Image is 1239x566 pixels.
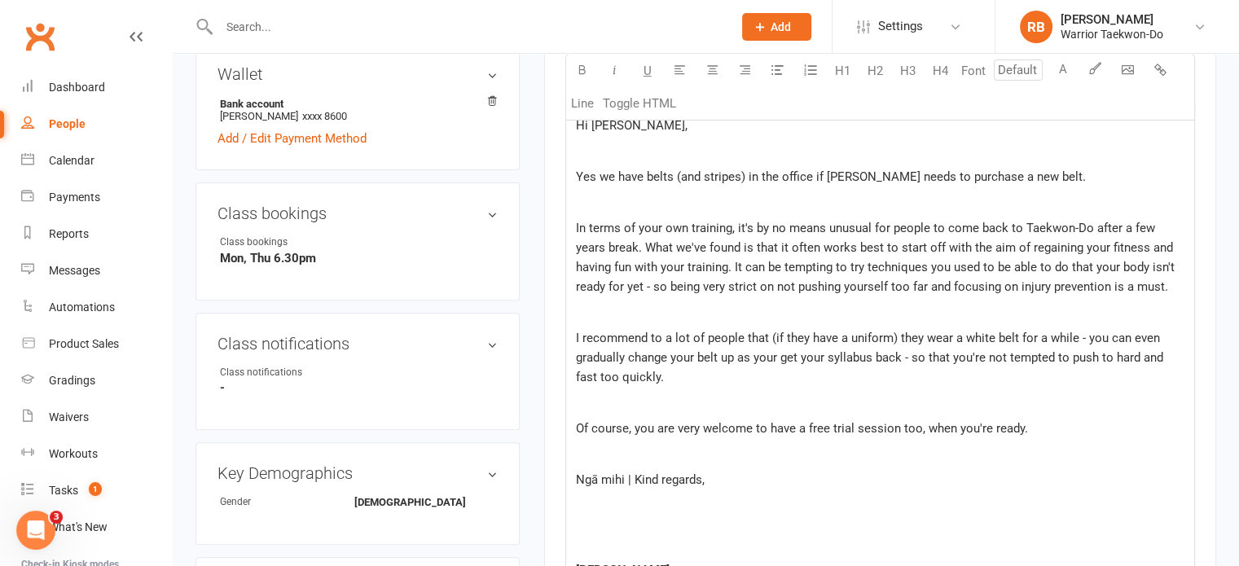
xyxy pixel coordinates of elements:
[354,496,466,508] strong: [DEMOGRAPHIC_DATA]
[220,235,354,250] div: Class bookings
[89,482,102,496] span: 1
[49,447,98,460] div: Workouts
[49,154,94,167] div: Calendar
[644,64,652,78] span: U
[49,520,108,533] div: What's New
[49,337,119,350] div: Product Sales
[21,69,172,106] a: Dashboard
[21,326,172,362] a: Product Sales
[21,509,172,546] a: What's New
[16,511,55,550] iframe: Intercom live chat
[49,410,89,423] div: Waivers
[220,98,490,110] strong: Bank account
[50,511,63,524] span: 3
[1047,55,1079,87] button: A
[742,13,811,41] button: Add
[771,20,791,33] span: Add
[925,55,957,87] button: H4
[576,169,1086,184] span: Yes we have belts (and stripes) in the office if [PERSON_NAME] needs to purchase a new belt.
[220,251,498,265] strong: Mon, Thu 6.30pm
[21,472,172,509] a: Tasks 1
[217,464,498,482] h3: Key Demographics
[576,118,688,133] span: Hi [PERSON_NAME],
[21,252,172,289] a: Messages
[631,55,664,87] button: U
[217,129,367,148] a: Add / Edit Payment Method
[566,87,599,120] button: Line
[49,374,95,387] div: Gradings
[21,399,172,436] a: Waivers
[220,380,498,395] strong: -
[302,110,347,122] span: xxxx 8600
[21,106,172,143] a: People
[1061,12,1163,27] div: [PERSON_NAME]
[49,301,115,314] div: Automations
[957,55,990,87] button: Font
[217,95,498,125] li: [PERSON_NAME]
[20,16,60,57] a: Clubworx
[220,494,354,510] div: Gender
[49,227,89,240] div: Reports
[217,204,498,222] h3: Class bookings
[49,484,78,497] div: Tasks
[21,143,172,179] a: Calendar
[21,289,172,326] a: Automations
[49,264,100,277] div: Messages
[49,117,86,130] div: People
[49,191,100,204] div: Payments
[49,81,105,94] div: Dashboard
[859,55,892,87] button: H2
[214,15,721,38] input: Search...
[220,365,354,380] div: Class notifications
[878,8,923,45] span: Settings
[21,216,172,252] a: Reports
[827,55,859,87] button: H1
[21,179,172,216] a: Payments
[576,421,1028,436] span: Of course, you are very welcome to have a free trial session too, when you're ready.
[21,436,172,472] a: Workouts
[599,87,680,120] button: Toggle HTML
[892,55,925,87] button: H3
[217,65,498,83] h3: Wallet
[994,59,1043,81] input: Default
[576,221,1178,294] span: In terms of your own training, it's by no means unusual for people to come back to Taekwon-Do aft...
[576,331,1167,384] span: I recommend to a lot of people that (if they have a uniform) they wear a white belt for a while -...
[21,362,172,399] a: Gradings
[576,472,705,487] span: Ngā mihi | Kind regards,
[1020,11,1052,43] div: RB
[1061,27,1163,42] div: Warrior Taekwon-Do
[217,335,498,353] h3: Class notifications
